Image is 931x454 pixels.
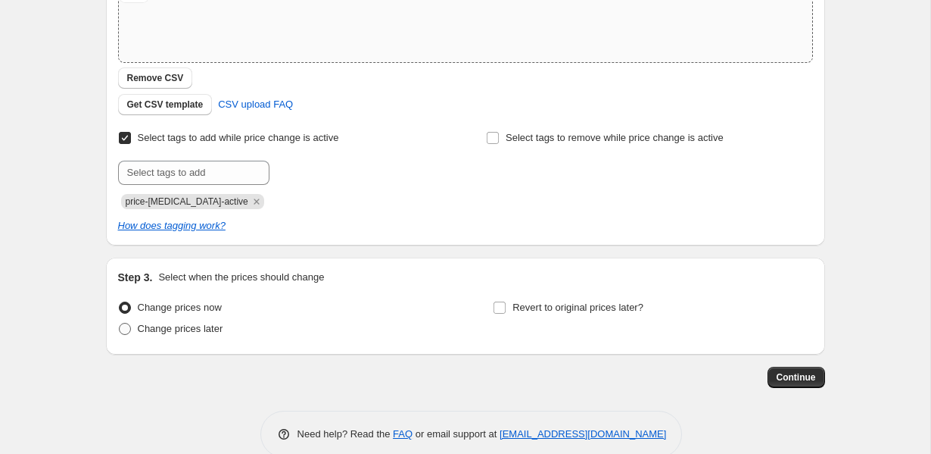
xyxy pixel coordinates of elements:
[138,323,223,334] span: Change prices later
[118,161,269,185] input: Select tags to add
[118,94,213,115] button: Get CSV template
[768,367,825,388] button: Continue
[158,270,324,285] p: Select when the prices should change
[413,428,500,440] span: or email support at
[138,132,339,143] span: Select tags to add while price change is active
[118,270,153,285] h2: Step 3.
[393,428,413,440] a: FAQ
[209,92,302,117] a: CSV upload FAQ
[118,67,193,89] button: Remove CSV
[126,196,248,207] span: price-change-job-active
[777,371,816,384] span: Continue
[127,72,184,84] span: Remove CSV
[512,302,643,313] span: Revert to original prices later?
[500,428,666,440] a: [EMAIL_ADDRESS][DOMAIN_NAME]
[118,220,226,231] a: How does tagging work?
[218,97,293,112] span: CSV upload FAQ
[250,195,263,208] button: Remove price-change-job-active
[506,132,724,143] span: Select tags to remove while price change is active
[127,99,204,111] span: Get CSV template
[138,302,222,313] span: Change prices now
[297,428,394,440] span: Need help? Read the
